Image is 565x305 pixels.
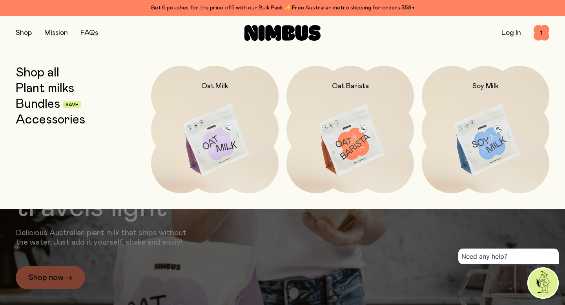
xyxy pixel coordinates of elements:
a: Plant milks [16,82,74,96]
h2: Oat Milk [201,82,228,91]
a: Mission [44,29,68,36]
a: Soy Milk [422,66,549,193]
a: Shop all [16,66,59,80]
a: Log In [501,29,521,36]
div: Need any help? [458,249,559,264]
button: 1 [534,25,549,41]
a: FAQs [80,29,98,36]
h2: Soy Milk [472,82,499,91]
div: Get 6 pouches for the price of 5 with our Bulk Pack ✨ Free Australian metro shipping for orders $59+ [16,3,549,13]
span: Save [66,102,78,107]
a: Bundles [16,97,60,111]
a: Oat Barista [286,66,414,193]
h2: Oat Barista [332,82,369,91]
a: Accessories [16,113,85,127]
a: Oat Milk [151,66,279,193]
img: agent [529,269,558,298]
